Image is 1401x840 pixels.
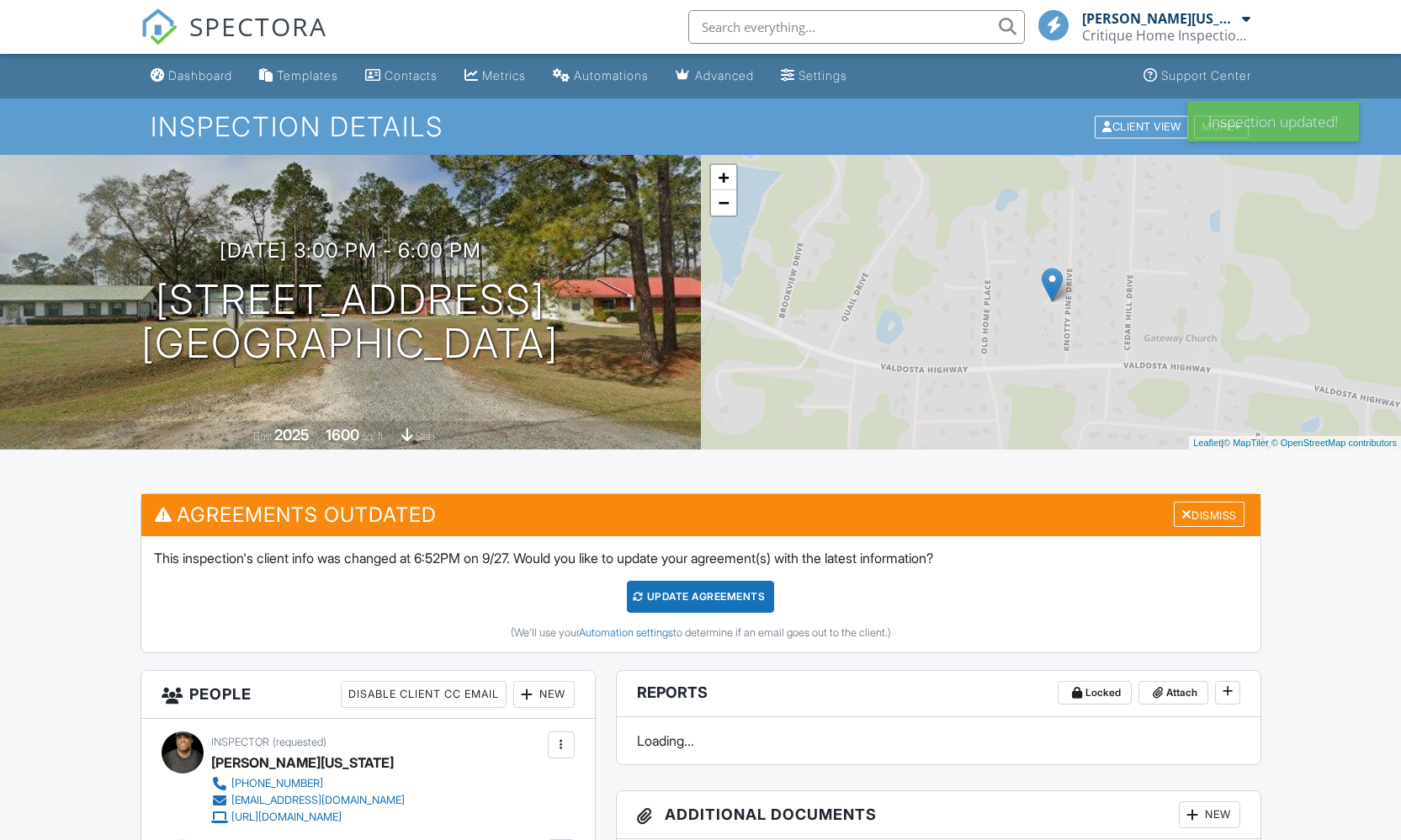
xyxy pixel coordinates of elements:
div: [EMAIL_ADDRESS][DOMAIN_NAME] [231,794,405,807]
span: Inspector [211,736,269,748]
a: SPECTORA [141,23,327,58]
h3: People [141,671,595,719]
a: [URL][DOMAIN_NAME] [211,809,405,826]
a: Support Center [1137,61,1258,92]
div: Advanced [695,68,754,82]
a: Leaflet [1193,438,1221,448]
div: Settings [799,68,847,82]
span: slab [416,430,434,443]
a: [PHONE_NUMBER] [211,775,405,792]
div: Update Agreements [627,581,774,613]
a: Zoom out [711,190,736,215]
div: New [513,681,575,708]
div: [URL][DOMAIN_NAME] [231,811,342,824]
div: Critique Home Inspections [1082,27,1250,44]
h3: [DATE] 3:00 pm - 6:00 pm [220,239,481,262]
div: [PERSON_NAME][US_STATE] [1082,10,1238,27]
span: SPECTORA [189,8,327,44]
img: The Best Home Inspection Software - Spectora [141,8,178,45]
span: Built [253,430,272,443]
a: Client View [1093,120,1192,132]
h1: Inspection Details [151,112,1250,141]
span: (requested) [273,736,326,748]
div: Client View [1095,115,1188,138]
div: Contacts [385,68,438,82]
a: Dashboard [144,61,239,92]
a: Settings [774,61,854,92]
div: Inspection updated! [1187,101,1359,141]
div: | [1189,436,1401,450]
div: 2025 [274,426,310,444]
div: 1600 [326,426,359,444]
a: Contacts [358,61,444,92]
a: Templates [252,61,345,92]
div: [PERSON_NAME][US_STATE] [211,750,394,775]
a: Automation settings [579,626,673,639]
h1: [STREET_ADDRESS] [GEOGRAPHIC_DATA] [141,278,559,367]
div: Dismiss [1174,502,1244,528]
div: Dashboard [168,68,232,82]
a: © MapTiler [1223,438,1269,448]
input: Search everything... [688,10,1025,44]
span: sq. ft. [362,430,385,443]
div: Support Center [1161,68,1251,82]
div: Metrics [482,68,526,82]
div: (We'll use your to determine if an email goes out to the client.) [154,626,1248,640]
h3: Additional Documents [617,791,1260,839]
a: Zoom in [711,165,736,190]
div: Disable Client CC Email [341,681,507,708]
div: This inspection's client info was changed at 6:52PM on 9/27. Would you like to update your agreem... [141,536,1260,652]
a: Automations (Basic) [546,61,655,92]
a: © OpenStreetMap contributors [1271,438,1397,448]
a: [EMAIL_ADDRESS][DOMAIN_NAME] [211,792,405,809]
div: [PHONE_NUMBER] [231,777,323,790]
div: Automations [574,68,649,82]
div: Templates [277,68,338,82]
div: New [1179,801,1240,828]
h3: Agreements Outdated [141,494,1260,535]
a: Advanced [669,61,761,92]
a: Metrics [458,61,533,92]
